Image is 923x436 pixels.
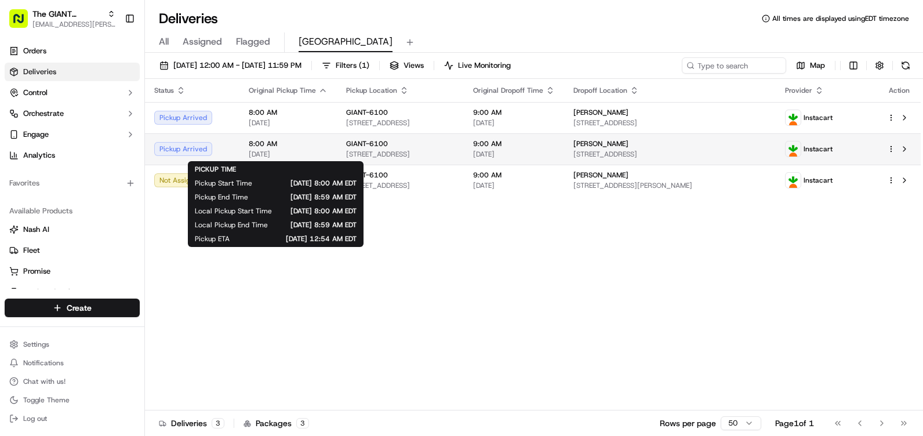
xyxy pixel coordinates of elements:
[359,60,369,71] span: ( 1 )
[404,60,424,71] span: Views
[791,57,830,74] button: Map
[110,168,186,180] span: API Documentation
[23,266,50,277] span: Promise
[236,35,270,49] span: Flagged
[9,266,135,277] a: Promise
[159,9,218,28] h1: Deliveries
[682,57,786,74] input: Type to search
[195,234,230,244] span: Pickup ETA
[5,125,140,144] button: Engage
[786,110,801,125] img: profile_instacart_ahold_partner.png
[439,57,516,74] button: Live Monitoring
[286,220,357,230] span: [DATE] 8:59 AM EDT
[12,169,21,179] div: 📗
[82,196,140,205] a: Powered byPylon
[5,392,140,408] button: Toggle Theme
[249,118,328,128] span: [DATE]
[93,163,191,184] a: 💻API Documentation
[244,417,309,429] div: Packages
[183,35,222,49] span: Assigned
[195,179,252,188] span: Pickup Start Time
[154,86,174,95] span: Status
[346,139,388,148] span: GIANT-6100
[473,118,555,128] span: [DATE]
[384,57,429,74] button: Views
[12,46,211,65] p: Welcome 👋
[290,206,357,216] span: [DATE] 8:00 AM EDT
[195,192,248,202] span: Pickup End Time
[23,414,47,423] span: Log out
[23,46,46,56] span: Orders
[317,57,375,74] button: Filters(1)
[897,57,914,74] button: Refresh
[5,146,140,165] a: Analytics
[12,12,35,35] img: Nash
[23,88,48,98] span: Control
[336,60,369,71] span: Filters
[573,108,628,117] span: [PERSON_NAME]
[296,418,309,428] div: 3
[346,86,397,95] span: Pickup Location
[346,108,388,117] span: GIANT-6100
[30,75,209,87] input: Got a question? Start typing here...
[5,410,140,427] button: Log out
[299,35,393,49] span: [GEOGRAPHIC_DATA]
[810,60,825,71] span: Map
[5,42,140,60] a: Orders
[39,111,190,122] div: Start new chat
[5,336,140,353] button: Settings
[804,144,833,154] span: Instacart
[786,141,801,157] img: profile_instacart_ahold_partner.png
[346,181,455,190] span: [STREET_ADDRESS]
[346,170,388,180] span: GIANT-6100
[173,60,301,71] span: [DATE] 12:00 AM - [DATE] 11:59 PM
[32,8,103,20] button: The GIANT Company
[12,111,32,132] img: 1736555255976-a54dd68f-1ca7-489b-9aae-adbdc363a1c4
[346,118,455,128] span: [STREET_ADDRESS]
[5,220,140,239] button: Nash AI
[23,287,79,297] span: Product Catalog
[249,86,316,95] span: Original Pickup Time
[887,86,911,95] div: Action
[195,206,272,216] span: Local Pickup Start Time
[573,139,628,148] span: [PERSON_NAME]
[249,139,328,148] span: 8:00 AM
[5,202,140,220] div: Available Products
[195,165,236,174] span: PICKUP TIME
[473,150,555,159] span: [DATE]
[23,150,55,161] span: Analytics
[5,104,140,123] button: Orchestrate
[5,63,140,81] a: Deliveries
[248,234,357,244] span: [DATE] 12:54 AM EDT
[573,181,766,190] span: [STREET_ADDRESS][PERSON_NAME]
[772,14,909,23] span: All times are displayed using EDT timezone
[67,302,92,314] span: Create
[195,220,268,230] span: Local Pickup End Time
[473,108,555,117] span: 9:00 AM
[249,150,328,159] span: [DATE]
[5,262,140,281] button: Promise
[23,168,89,180] span: Knowledge Base
[5,83,140,102] button: Control
[346,150,455,159] span: [STREET_ADDRESS]
[458,60,511,71] span: Live Monitoring
[159,35,169,49] span: All
[197,114,211,128] button: Start new chat
[473,86,543,95] span: Original Dropoff Time
[23,67,56,77] span: Deliveries
[573,118,766,128] span: [STREET_ADDRESS]
[159,417,224,429] div: Deliveries
[5,241,140,260] button: Fleet
[39,122,147,132] div: We're available if you need us!
[5,299,140,317] button: Create
[23,340,49,349] span: Settings
[23,358,64,368] span: Notifications
[23,395,70,405] span: Toggle Theme
[271,179,357,188] span: [DATE] 8:00 AM EDT
[473,139,555,148] span: 9:00 AM
[804,176,833,185] span: Instacart
[573,170,628,180] span: [PERSON_NAME]
[23,245,40,256] span: Fleet
[573,150,766,159] span: [STREET_ADDRESS]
